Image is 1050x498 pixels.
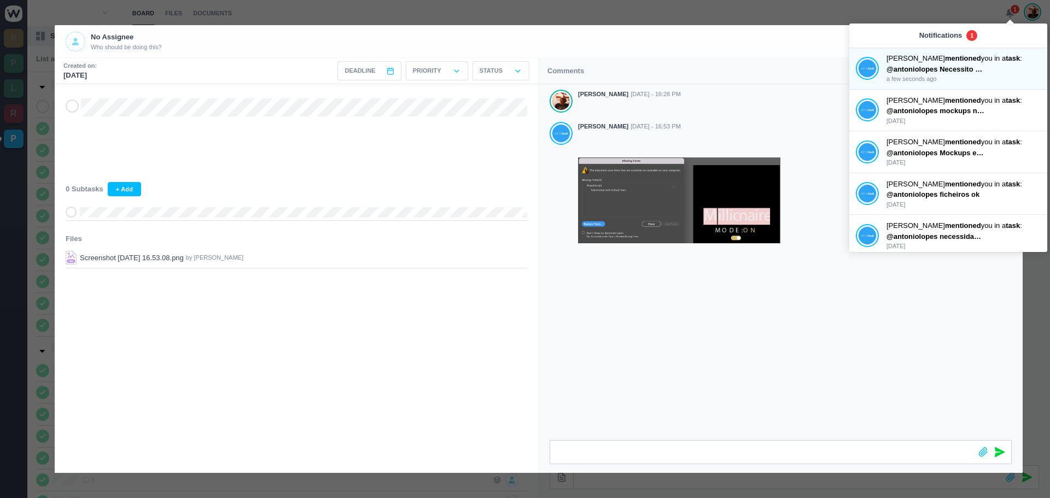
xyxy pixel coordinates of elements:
p: [PERSON_NAME] you in a : [886,179,1041,190]
p: Comments [547,66,584,77]
strong: mentioned [945,180,981,188]
p: Priority [413,66,441,75]
strong: task [1006,96,1020,104]
strong: task [1006,221,1020,230]
span: @antoniolopes Mockups e AF's na drive [886,149,1023,157]
img: João Tosta [859,101,876,119]
strong: mentioned [945,221,981,230]
p: [DATE] [886,116,1041,126]
span: @antoniolopes ficheiros ok [886,190,979,198]
strong: task [1006,54,1020,62]
a: João Tosta [PERSON_NAME]mentionedyou in atask: @antoniolopes mockups na drive [DATE] [856,95,1041,126]
p: [PERSON_NAME] you in a : [886,220,1041,231]
span: Deadline [345,66,375,75]
a: João Tosta [PERSON_NAME]mentionedyou in atask: @antoniolopes necessidades- toda a family font uti... [856,220,1041,251]
strong: task [1006,180,1020,188]
img: João Tosta [859,184,876,203]
strong: mentioned [945,96,981,104]
p: [PERSON_NAME] you in a : [886,95,1041,106]
p: [DATE] [63,70,97,81]
span: 1 [966,30,977,41]
p: [DATE] [886,158,1041,167]
span: @antoniolopes mockups na drive [886,107,1000,115]
p: Notifications [919,30,962,41]
p: [PERSON_NAME] you in a : [886,53,1041,64]
p: Status [480,66,503,75]
img: João Tosta [859,59,876,78]
a: João Tosta [PERSON_NAME]mentionedyou in atask: @antoniolopes Mockups e AF's na drive [DATE] [856,137,1041,167]
a: João Tosta [PERSON_NAME]mentionedyou in atask: @antoniolopes ficheiros ok [DATE] [856,179,1041,209]
p: No Assignee [91,32,162,43]
p: [PERSON_NAME] you in a : [886,137,1041,148]
img: João Tosta [859,143,876,161]
p: a few seconds ago [886,74,1041,84]
a: João Tosta [PERSON_NAME]mentionedyou in atask: @antoniolopes Necessito do tipo de letra utilizado... [856,53,1041,84]
strong: mentioned [945,138,981,146]
p: [DATE] [886,200,1041,209]
strong: task [1006,138,1020,146]
small: Created on: [63,61,97,71]
img: João Tosta [859,226,876,245]
p: [DATE] [886,242,1041,251]
span: Who should be doing this? [91,43,162,52]
strong: mentioned [945,54,981,62]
